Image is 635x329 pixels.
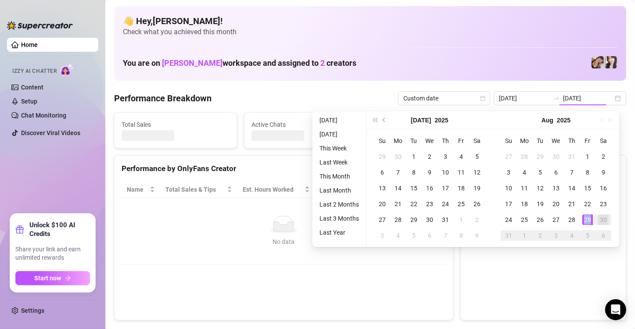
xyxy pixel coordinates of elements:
[123,27,617,37] span: Check what you achieved this month
[160,181,237,198] th: Total Sales & Tips
[21,129,80,136] a: Discover Viral Videos
[315,181,374,198] th: Sales / Hour
[21,41,38,48] a: Home
[65,275,71,281] span: arrow-right
[552,95,560,102] span: swap-right
[60,64,74,76] img: AI Chatter
[592,56,604,68] img: Christina
[127,185,148,194] span: Name
[605,299,626,320] div: Open Intercom Messenger
[15,225,24,234] span: gift
[320,58,325,68] span: 2
[165,185,225,194] span: Total Sales & Tips
[381,120,489,129] span: Messages Sent
[122,181,160,198] th: Name
[35,275,61,282] span: Start now
[123,58,356,68] h1: You are on workspace and assigned to creators
[379,185,433,194] span: Chat Conversion
[7,21,73,30] img: logo-BBDzfeDw.svg
[552,95,560,102] span: to
[130,237,437,247] div: No data
[12,67,57,75] span: Izzy AI Chatter
[114,92,212,104] h4: Performance Breakdown
[251,120,359,129] span: Active Chats
[373,181,445,198] th: Chat Conversion
[15,245,90,262] span: Share your link and earn unlimited rewards
[123,15,617,27] h4: 👋 Hey, [PERSON_NAME] !
[21,84,43,91] a: Content
[563,93,613,103] input: End date
[21,112,66,119] a: Chat Monitoring
[21,307,44,314] a: Settings
[162,58,222,68] span: [PERSON_NAME]
[320,185,362,194] span: Sales / Hour
[243,185,303,194] div: Est. Hours Worked
[21,98,37,105] a: Setup
[15,271,90,285] button: Start nowarrow-right
[480,96,485,101] span: calendar
[122,120,230,129] span: Total Sales
[468,163,619,175] div: Sales by OnlyFans Creator
[403,92,485,105] span: Custom date
[605,56,617,68] img: Christina
[499,93,549,103] input: Start date
[122,163,446,175] div: Performance by OnlyFans Creator
[29,221,90,238] strong: Unlock $100 AI Credits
